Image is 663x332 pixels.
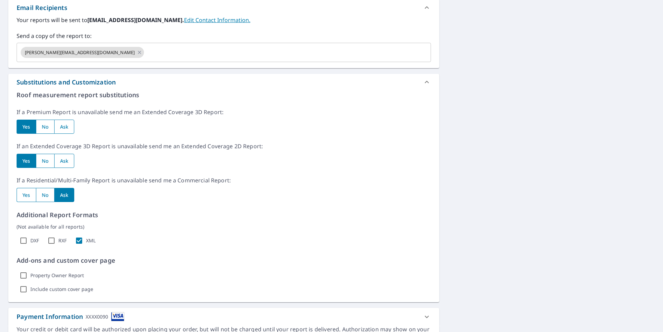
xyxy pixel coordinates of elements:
[17,256,431,265] p: Add-ons and custom cover page
[21,47,144,58] div: [PERSON_NAME][EMAIL_ADDRESS][DOMAIN_NAME]
[30,286,93,292] label: Include custom cover page
[17,90,431,100] p: Roof measurement report substitutions
[17,176,431,184] p: If a Residential/Multi-Family Report is unavailable send me a Commercial Report:
[17,78,116,87] div: Substitutions and Customization
[30,272,84,279] label: Property Owner Report
[86,238,96,244] label: XML
[17,210,431,220] p: Additional Report Formats
[17,223,431,230] p: (Not available for all reports)
[111,312,124,321] img: cardImage
[184,16,250,24] a: EditContactInfo
[8,308,439,325] div: Payment InformationXXXX0090cardImage
[87,16,184,24] b: [EMAIL_ADDRESS][DOMAIN_NAME].
[86,312,108,321] div: XXXX0090
[17,108,431,116] p: If a Premium Report is unavailable send me an Extended Coverage 3D Report:
[17,32,431,40] label: Send a copy of the report to:
[17,16,431,24] label: Your reports will be sent to
[17,312,124,321] div: Payment Information
[30,238,39,244] label: DXF
[21,49,139,56] span: [PERSON_NAME][EMAIL_ADDRESS][DOMAIN_NAME]
[8,74,439,90] div: Substitutions and Customization
[58,238,67,244] label: RXF
[17,3,67,12] div: Email Recipients
[17,142,431,150] p: If an Extended Coverage 3D Report is unavailable send me an Extended Coverage 2D Report:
